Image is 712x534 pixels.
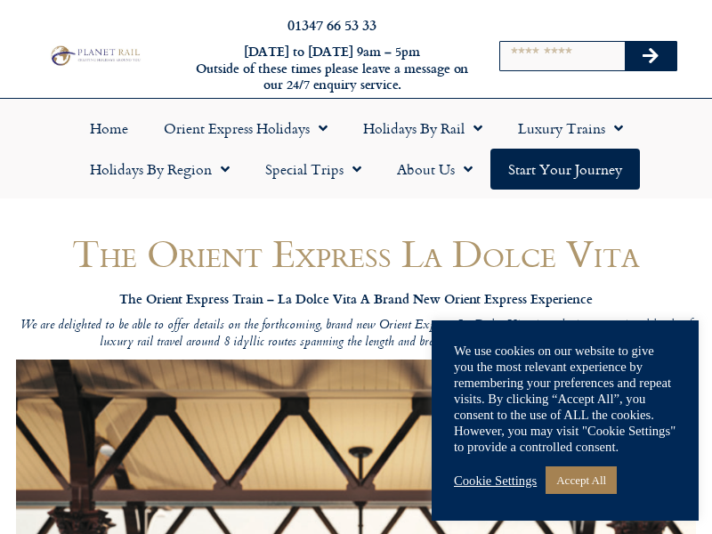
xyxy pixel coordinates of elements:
a: Start your Journey [490,149,640,190]
a: 01347 66 53 33 [287,14,376,35]
a: Special Trips [247,149,379,190]
a: Accept All [546,466,617,494]
img: Planet Rail Train Holidays Logo [47,44,142,67]
a: Luxury Trains [500,108,641,149]
a: Holidays by Region [72,149,247,190]
a: Holidays by Rail [345,108,500,149]
a: Home [72,108,146,149]
a: Cookie Settings [454,473,537,489]
p: We are delighted to be able to offer details on the forthcoming, brand new Orient Express La Dolc... [16,318,696,351]
div: We use cookies on our website to give you the most relevant experience by remembering your prefer... [454,343,676,455]
button: Search [625,42,676,70]
a: About Us [379,149,490,190]
a: Orient Express Holidays [146,108,345,149]
nav: Menu [9,108,703,190]
h1: The Orient Express La Dolce Vita [16,232,696,274]
strong: The Orient Express Train – La Dolce Vita A Brand New Orient Express Experience [119,289,593,308]
h6: [DATE] to [DATE] 9am – 5pm Outside of these times please leave a message on our 24/7 enquiry serv... [194,44,470,93]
